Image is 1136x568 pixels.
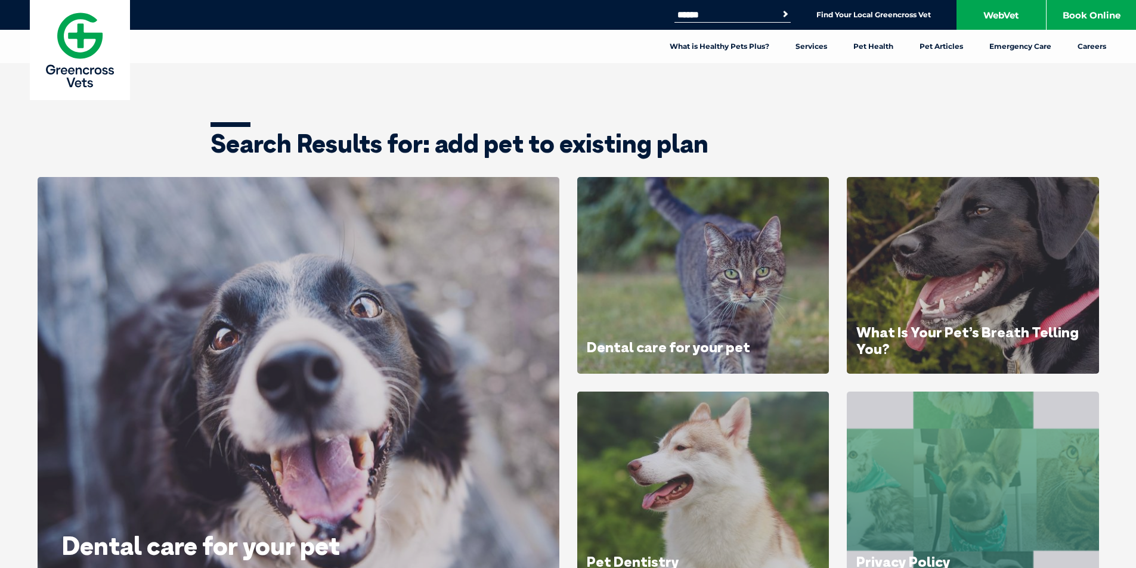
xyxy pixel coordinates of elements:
a: What is Healthy Pets Plus? [657,30,782,63]
a: Pet Health [840,30,906,63]
a: Dental care for your pet [587,338,750,356]
a: Emergency Care [976,30,1064,63]
a: What Is Your Pet’s Breath Telling You? [856,323,1079,358]
a: Find Your Local Greencross Vet [816,10,931,20]
a: Careers [1064,30,1119,63]
button: Search [779,8,791,20]
h1: Search Results for: add pet to existing plan [211,131,926,156]
a: Dental care for your pet [61,530,340,561]
a: Services [782,30,840,63]
a: Pet Articles [906,30,976,63]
